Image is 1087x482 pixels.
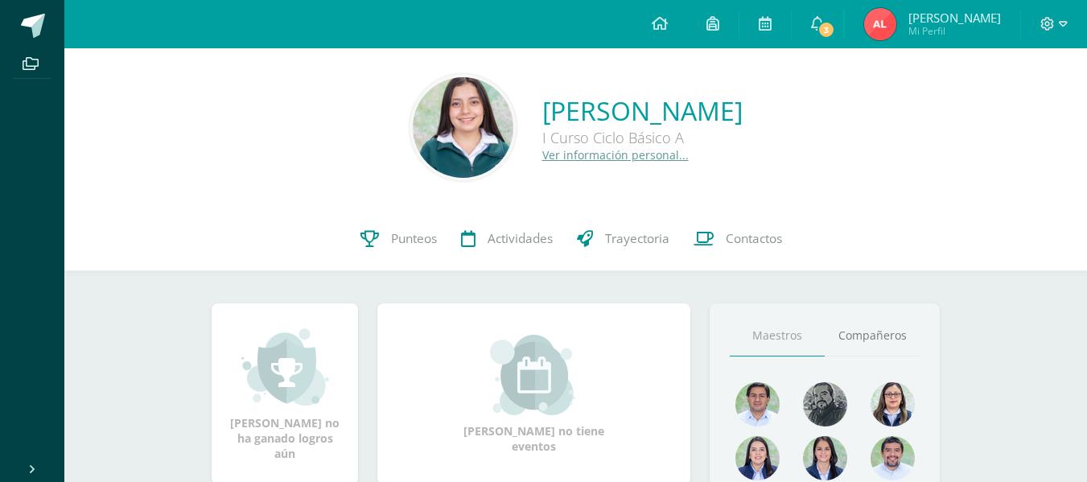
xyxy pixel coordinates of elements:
[241,327,329,407] img: achievement_small.png
[449,207,565,271] a: Actividades
[542,93,743,128] a: [PERSON_NAME]
[908,10,1001,26] span: [PERSON_NAME]
[391,230,437,247] span: Punteos
[228,327,342,461] div: [PERSON_NAME] no ha ganado logros aún
[542,147,689,163] a: Ver información personal...
[454,335,615,454] div: [PERSON_NAME] no tiene eventos
[871,436,915,480] img: 2928173b59948196966dad9e2036a027.png
[726,230,782,247] span: Contactos
[871,382,915,426] img: 9e1b7ce4e6aa0d8e84a9b74fa5951954.png
[864,8,896,40] img: 61aac41cfe47c9d1790a4dc613cfc43c.png
[605,230,669,247] span: Trayectoria
[803,382,847,426] img: 4179e05c207095638826b52d0d6e7b97.png
[817,21,835,39] span: 3
[825,315,920,356] a: Compañeros
[735,436,780,480] img: 421193c219fb0d09e137c3cdd2ddbd05.png
[803,436,847,480] img: d4e0c534ae446c0d00535d3bb96704e9.png
[542,128,743,147] div: I Curso Ciclo Básico A
[413,77,513,178] img: 8843e2a7ae4b1c8a14f06ff0e44ea666.png
[730,315,825,356] a: Maestros
[348,207,449,271] a: Punteos
[908,24,1001,38] span: Mi Perfil
[490,335,578,415] img: event_small.png
[735,382,780,426] img: 1e7bfa517bf798cc96a9d855bf172288.png
[681,207,794,271] a: Contactos
[488,230,553,247] span: Actividades
[565,207,681,271] a: Trayectoria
